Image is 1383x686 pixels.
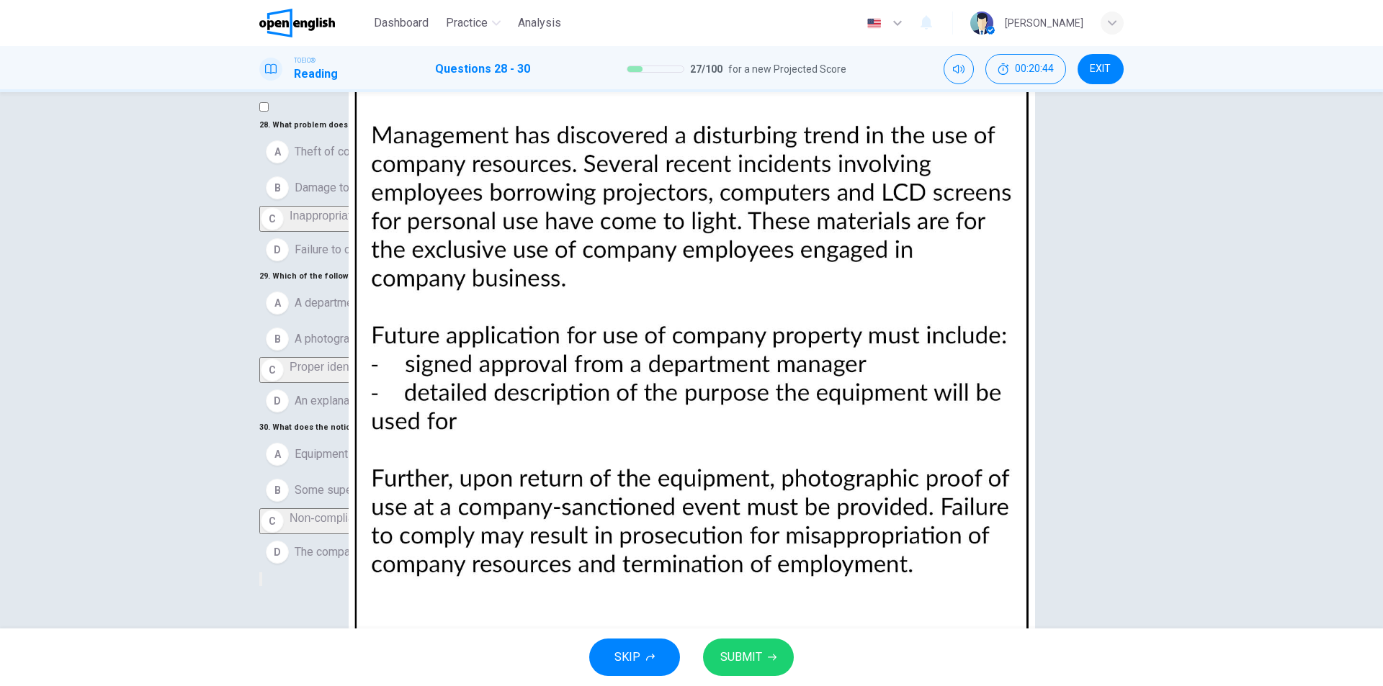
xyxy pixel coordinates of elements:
[614,647,640,667] span: SKIP
[374,14,429,32] span: Dashboard
[1078,54,1124,84] button: EXIT
[944,54,974,84] div: Mute
[970,12,993,35] img: Profile picture
[294,66,338,83] h1: Reading
[259,9,335,37] img: OpenEnglish logo
[1015,63,1054,75] span: 00:20:44
[703,638,794,676] button: SUBMIT
[440,10,506,36] button: Practice
[690,60,722,78] span: 27 / 100
[865,18,883,29] img: en
[728,60,846,78] span: for a new Projected Score
[435,60,530,78] h1: Questions 28 - 30
[368,10,434,36] button: Dashboard
[720,647,762,667] span: SUBMIT
[589,638,680,676] button: SKIP
[1090,63,1111,75] span: EXIT
[985,54,1066,84] div: Hide
[512,10,567,36] button: Analysis
[446,14,488,32] span: Practice
[1005,14,1083,32] div: [PERSON_NAME]
[518,14,561,32] span: Analysis
[294,55,315,66] span: TOEIC®
[259,9,368,37] a: OpenEnglish logo
[985,54,1066,84] button: 00:20:44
